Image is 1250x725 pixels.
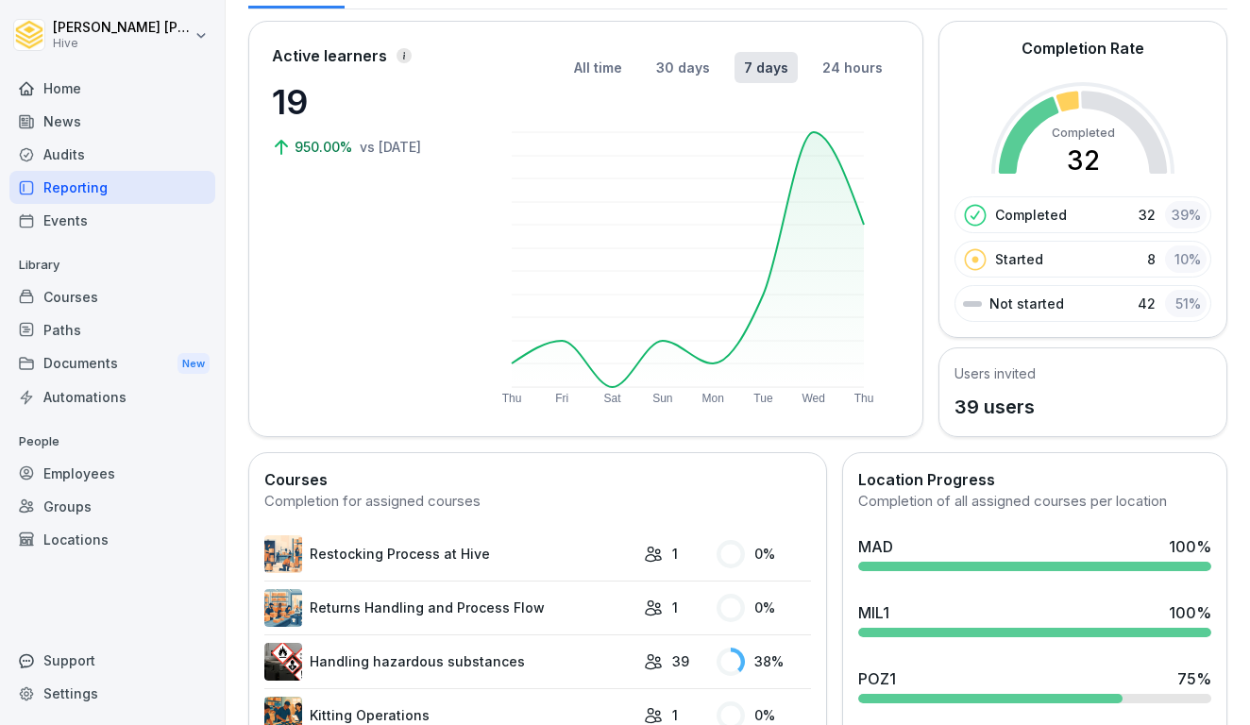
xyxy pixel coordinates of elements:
[1022,37,1144,59] h2: Completion Rate
[858,491,1211,513] div: Completion of all assigned courses per location
[717,540,811,568] div: 0 %
[264,589,302,627] img: whxspouhdmc5dw11exs3agrf.png
[802,392,824,405] text: Wed
[858,468,1211,491] h2: Location Progress
[652,392,672,405] text: Sun
[989,294,1064,313] p: Not started
[555,392,568,405] text: Fri
[717,648,811,676] div: 38 %
[9,280,215,313] a: Courses
[717,594,811,622] div: 0 %
[1177,667,1211,690] div: 75 %
[9,346,215,381] a: DocumentsNew
[1165,290,1207,317] div: 51 %
[177,353,210,375] div: New
[9,380,215,413] a: Automations
[604,392,622,405] text: Sat
[9,72,215,105] a: Home
[858,601,889,624] div: MIL1
[9,313,215,346] a: Paths
[672,705,678,725] p: 1
[53,37,191,50] p: Hive
[995,249,1043,269] p: Started
[1147,249,1156,269] p: 8
[565,52,632,83] button: All time
[647,52,719,83] button: 30 days
[264,491,811,513] div: Completion for assigned courses
[672,651,689,671] p: 39
[9,677,215,710] a: Settings
[1138,294,1156,313] p: 42
[9,105,215,138] a: News
[701,392,723,405] text: Mon
[53,20,191,36] p: [PERSON_NAME] [PERSON_NAME]
[813,52,892,83] button: 24 hours
[264,589,634,627] a: Returns Handling and Process Flow
[295,137,356,157] p: 950.00%
[9,138,215,171] a: Audits
[753,392,773,405] text: Tue
[9,490,215,523] a: Groups
[854,392,874,405] text: Thu
[954,363,1036,383] h5: Users invited
[264,468,811,491] h2: Courses
[858,667,896,690] div: POZ1
[9,523,215,556] a: Locations
[851,594,1219,645] a: MIL1100%
[502,392,522,405] text: Thu
[672,544,678,564] p: 1
[272,76,461,127] p: 19
[9,346,215,381] div: Documents
[1169,535,1211,558] div: 100 %
[735,52,798,83] button: 7 days
[1165,201,1207,228] div: 39 %
[9,171,215,204] a: Reporting
[954,393,1036,421] p: 39 users
[9,457,215,490] a: Employees
[264,643,634,681] a: Handling hazardous substances
[9,644,215,677] div: Support
[995,205,1067,225] p: Completed
[272,44,387,67] p: Active learners
[9,204,215,237] a: Events
[1139,205,1156,225] p: 32
[672,598,678,617] p: 1
[360,137,421,157] p: vs [DATE]
[1169,601,1211,624] div: 100 %
[851,528,1219,579] a: MAD100%
[1165,245,1207,273] div: 10 %
[851,660,1219,711] a: POZ175%
[264,643,302,681] img: ro33qf0i8ndaw7nkfv0stvse.png
[264,535,634,573] a: Restocking Process at Hive
[264,535,302,573] img: t72cg3dsrbajyqggvzmlmfek.png
[858,535,893,558] div: MAD
[9,250,215,280] p: Library
[9,427,215,457] p: People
